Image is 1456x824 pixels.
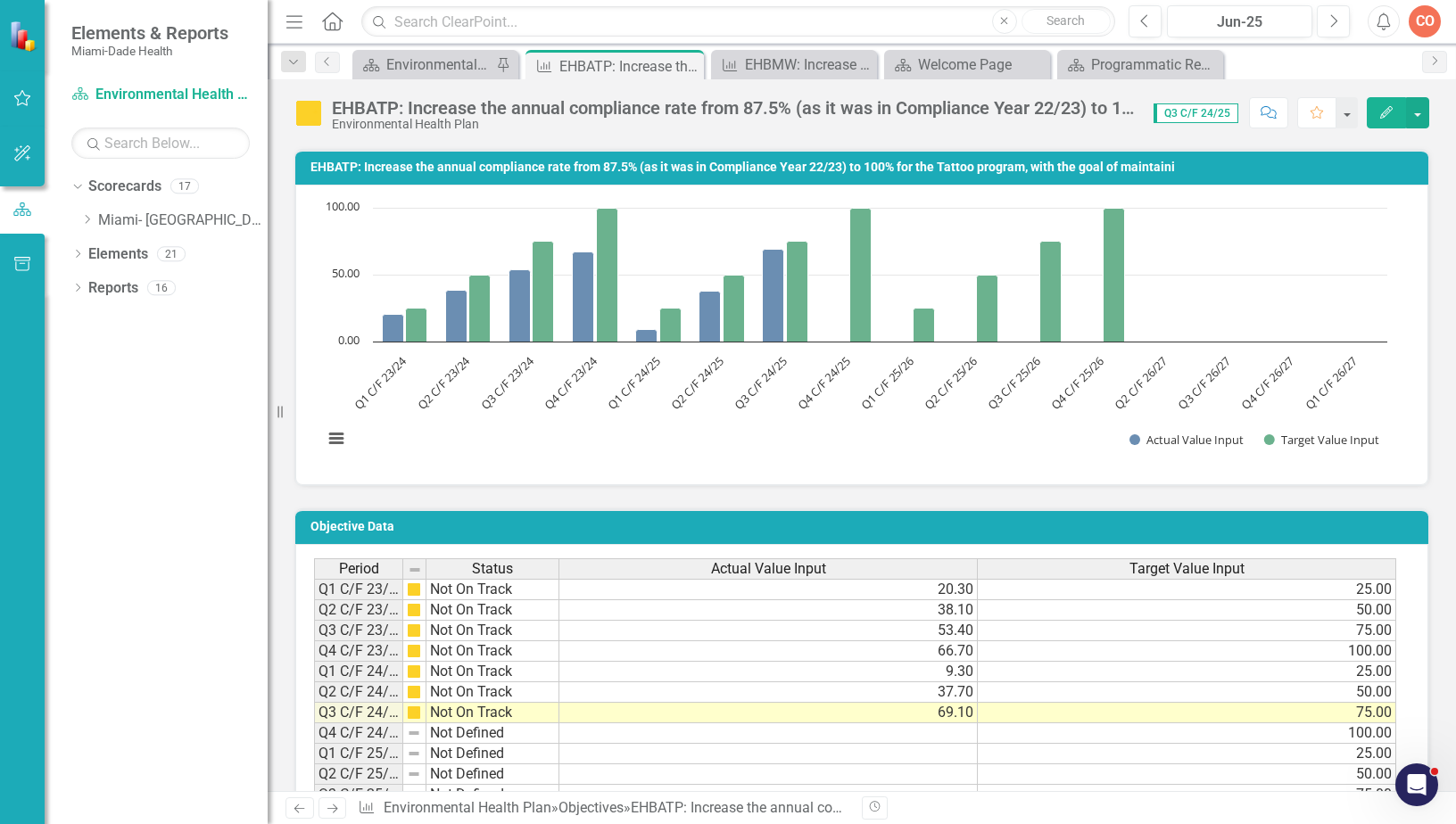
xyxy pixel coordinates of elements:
img: 8DAGhfEEPCf229AAAAAElFTkSuQmCC [407,726,421,740]
text: Q3 C/F 24/25 [731,353,790,412]
path: Q2 C/F 24/25, 50. Target Value Input. [724,275,745,342]
text: Q1 C/F 23/24 [351,352,410,412]
td: 20.30 [559,579,978,600]
td: 25.00 [978,662,1396,682]
td: 50.00 [978,764,1396,785]
path: Q3 C/F 23/24, 75. Target Value Input. [533,241,554,342]
text: Q3 C/F 25/26 [984,353,1043,412]
div: 21 [157,246,186,261]
td: Not Defined [426,764,559,785]
text: Q2 C/F 24/25 [667,353,726,412]
td: Q3 C/F 23/24 [314,621,403,641]
a: Scorecards [88,177,161,197]
path: Q2 C/F 25/26, 50. Target Value Input. [977,275,998,342]
td: Not Defined [426,785,559,805]
span: Target Value Input [1129,561,1245,577]
button: Jun-25 [1167,5,1312,37]
td: Q4 C/F 23/24 [314,641,403,662]
div: 16 [147,280,176,295]
td: 75.00 [978,703,1396,723]
span: Status [472,561,513,577]
span: Period [339,561,379,577]
td: 100.00 [978,641,1396,662]
td: Q3 C/F 25/26 [314,785,403,805]
path: Q3 C/F 23/24, 53.4. Actual Value Input. [509,269,531,342]
img: 8DAGhfEEPCf229AAAAAElFTkSuQmCC [408,563,422,577]
span: Elements & Reports [71,22,228,44]
button: CO [1409,5,1441,37]
div: EHBATP: Increase the annual compliance rate from 87.5% (as it was in Compliance Year 22/23) to 10... [559,55,699,78]
div: Environmental Health Landing Page [386,54,492,76]
path: Q3 C/F 24/25, 69.1. Actual Value Input. [763,249,784,342]
td: 100.00 [978,723,1396,744]
div: EHBATP: Increase the annual compliance rate from 87.5% (as it was in Compliance Year 22/23) to 10... [332,98,1136,118]
td: Q2 C/F 23/24 [314,600,403,621]
a: Welcome Page [889,54,1046,76]
td: 75.00 [978,621,1396,641]
div: Environmental Health Plan [332,118,1136,131]
a: Environmental Health Plan [71,85,250,105]
span: Actual Value Input [711,561,826,577]
td: Not On Track [426,662,559,682]
td: 66.70 [559,641,978,662]
td: 25.00 [978,744,1396,764]
img: cBAA0RP0Y6D5n+AAAAAElFTkSuQmCC [407,603,421,617]
a: EHBMW: Increase the annual compliance rate from 78.6% (as it was in Compliance Year 22/23) to 100... [716,54,873,76]
td: 37.70 [559,682,978,703]
td: Q2 C/F 24/25 [314,682,403,703]
h3: EHBATP: Increase the annual compliance rate from 87.5% (as it was in Compliance Year 22/23) to 10... [310,161,1419,174]
path: Q3 C/F 24/25, 75. Target Value Input. [787,241,808,342]
img: 8DAGhfEEPCf229AAAAAElFTkSuQmCC [407,746,421,761]
div: 17 [170,179,199,194]
td: Q1 C/F 25/26 [314,744,403,764]
path: Q1 C/F 23/24, 25. Target Value Input. [406,308,427,342]
img: Not On Track [294,99,323,128]
img: cBAA0RP0Y6D5n+AAAAAElFTkSuQmCC [407,623,421,638]
img: cBAA0RP0Y6D5n+AAAAAElFTkSuQmCC [407,582,421,597]
td: Not On Track [426,641,559,662]
div: » » [358,798,848,819]
td: Not On Track [426,600,559,621]
button: View chart menu, Chart [324,426,349,451]
a: Reports [88,278,138,299]
input: Search ClearPoint... [361,6,1115,37]
td: 9.30 [559,662,978,682]
div: Programmatic Report [1091,54,1219,76]
path: Q4 C/F 23/24, 100. Target Value Input. [597,208,618,342]
td: Not On Track [426,621,559,641]
text: Q3 C/F 26/27 [1175,353,1234,412]
img: 8DAGhfEEPCf229AAAAAElFTkSuQmCC [407,787,421,802]
a: Elements [88,244,148,265]
td: Q1 C/F 24/25 [314,662,403,682]
text: Q4 C/F 25/26 [1047,353,1106,412]
td: 25.00 [978,579,1396,600]
button: Show Target Value Input [1264,432,1379,448]
text: Q2 C/F 23/24 [414,352,474,412]
path: Q1 C/F 24/25, 9.3. Actual Value Input. [636,329,658,342]
text: 0.00 [338,332,360,348]
path: Q3 C/F 25/26, 75. Target Value Input. [1040,241,1062,342]
td: Not On Track [426,579,559,600]
path: Q2 C/F 23/24, 50. Target Value Input. [469,275,491,342]
text: Q2 C/F 26/27 [1111,353,1170,412]
path: Q1 C/F 23/24, 20.3. Actual Value Input. [383,314,404,342]
td: Q4 C/F 24/25 [314,723,403,744]
img: cBAA0RP0Y6D5n+AAAAAElFTkSuQmCC [407,644,421,658]
div: EHBMW: Increase the annual compliance rate from 78.6% (as it was in Compliance Year 22/23) to 100... [745,54,873,76]
td: 50.00 [978,682,1396,703]
img: cBAA0RP0Y6D5n+AAAAAElFTkSuQmCC [407,664,421,679]
td: 75.00 [978,785,1396,805]
path: Q1 C/F 25/26, 25. Target Value Input. [914,308,935,342]
a: Objectives [558,799,624,816]
path: Q4 C/F 23/24, 66.7. Actual Value Input. [573,251,594,342]
text: Q3 C/F 23/24 [477,352,537,412]
path: Q1 C/F 24/25, 25. Target Value Input. [660,308,682,342]
td: 69.10 [559,703,978,723]
text: Q1 C/F 24/25 [604,353,663,412]
text: Q4 C/F 23/24 [541,352,600,412]
text: Q1 C/F 25/26 [857,353,916,412]
td: Q1 C/F 23/24 [314,579,403,600]
td: Q3 C/F 24/25 [314,703,403,723]
td: 53.40 [559,621,978,641]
